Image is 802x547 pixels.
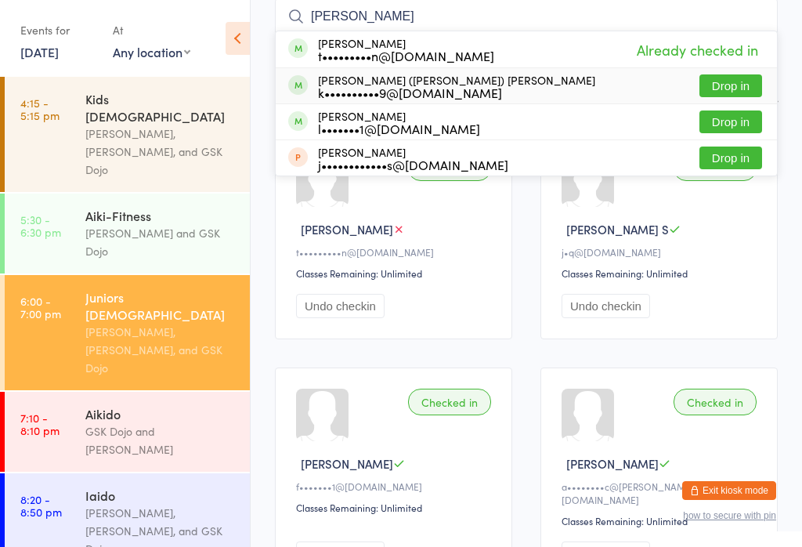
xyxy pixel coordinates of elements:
div: Aikido [85,405,237,422]
div: Classes Remaining: Unlimited [296,501,496,514]
div: t•••••••••n@[DOMAIN_NAME] [318,49,494,62]
span: [PERSON_NAME] [566,455,659,472]
span: Already checked in [633,36,762,63]
button: Drop in [699,74,762,97]
a: 7:10 -8:10 pmAikidoGSK Dojo and [PERSON_NAME] [5,392,250,472]
div: [PERSON_NAME], [PERSON_NAME], and GSK Dojo [85,125,237,179]
time: 8:20 - 8:50 pm [20,493,62,518]
div: Classes Remaining: Unlimited [562,266,761,280]
span: [PERSON_NAME] [301,221,393,237]
time: 5:30 - 6:30 pm [20,213,61,238]
div: [PERSON_NAME] [318,110,480,135]
div: Checked in [408,389,491,415]
div: k••••••••••9@[DOMAIN_NAME] [318,86,595,99]
button: Drop in [699,110,762,133]
div: j•q@[DOMAIN_NAME] [562,245,761,259]
div: Checked in [674,389,757,415]
div: Events for [20,17,97,43]
button: Exit kiosk mode [682,481,776,500]
a: 4:15 -5:15 pmKids [DEMOGRAPHIC_DATA][PERSON_NAME], [PERSON_NAME], and GSK Dojo [5,77,250,192]
div: Aiki-Fitness [85,207,237,224]
div: f•••••••1@[DOMAIN_NAME] [296,480,496,493]
div: Any location [113,43,190,60]
button: Drop in [699,147,762,169]
button: Undo checkin [296,294,385,318]
time: 6:00 - 7:00 pm [20,295,61,320]
time: 4:15 - 5:15 pm [20,96,60,121]
div: Kids [DEMOGRAPHIC_DATA] [85,90,237,125]
div: j••••••••••••s@[DOMAIN_NAME] [318,158,508,171]
div: [PERSON_NAME], [PERSON_NAME], and GSK Dojo [85,323,237,377]
time: 7:10 - 8:10 pm [20,411,60,437]
span: [PERSON_NAME] [301,455,393,472]
div: Iaido [85,487,237,504]
div: Juniors [DEMOGRAPHIC_DATA] [85,288,237,323]
span: [PERSON_NAME] S [566,221,669,237]
button: Undo checkin [562,294,650,318]
button: how to secure with pin [683,510,776,521]
div: [PERSON_NAME] [318,146,508,171]
div: GSK Dojo and [PERSON_NAME] [85,422,237,458]
div: At [113,17,190,43]
div: Classes Remaining: Unlimited [562,514,761,527]
div: [PERSON_NAME] ([PERSON_NAME]) [PERSON_NAME] [318,74,595,99]
div: t•••••••••n@[DOMAIN_NAME] [296,245,496,259]
div: [PERSON_NAME] and GSK Dojo [85,224,237,260]
a: [DATE] [20,43,59,60]
div: Classes Remaining: Unlimited [296,266,496,280]
a: 6:00 -7:00 pmJuniors [DEMOGRAPHIC_DATA][PERSON_NAME], [PERSON_NAME], and GSK Dojo [5,275,250,390]
a: 5:30 -6:30 pmAiki-Fitness[PERSON_NAME] and GSK Dojo [5,194,250,273]
div: a••••••••c@[PERSON_NAME][DOMAIN_NAME] [562,480,761,506]
div: [PERSON_NAME] [318,37,494,62]
div: l•••••••1@[DOMAIN_NAME] [318,122,480,135]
